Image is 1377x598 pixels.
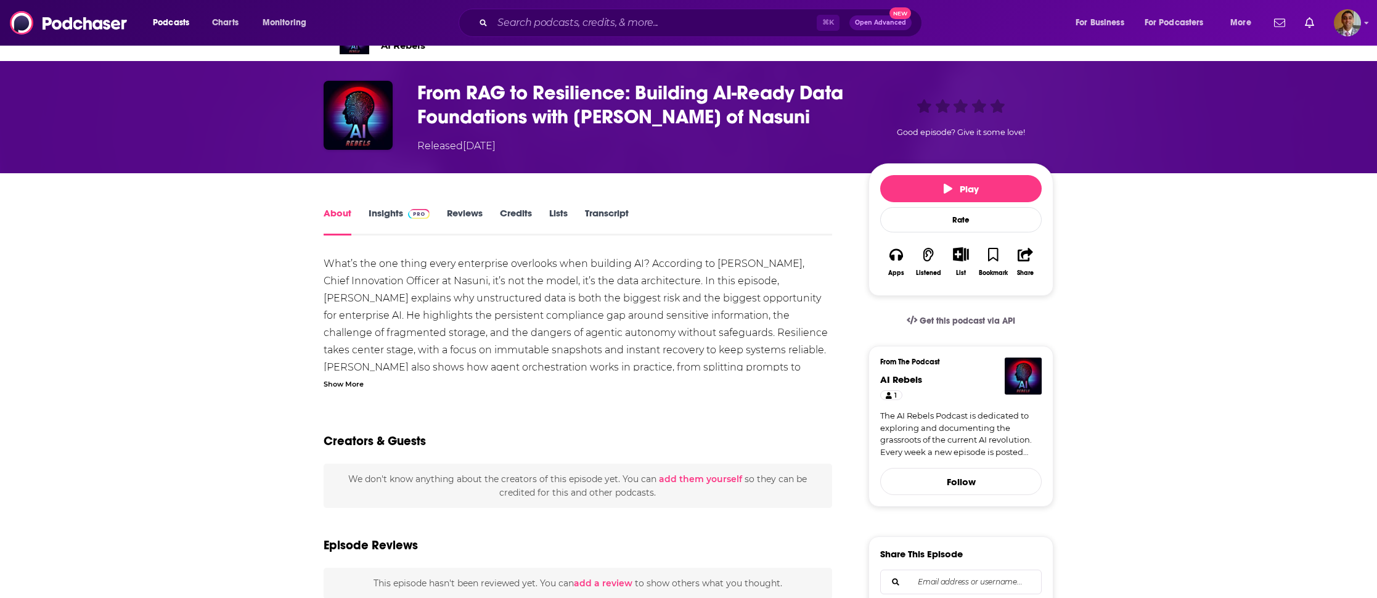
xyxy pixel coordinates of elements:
img: AI Rebels [1005,358,1042,395]
span: ⌘ K [817,15,840,31]
a: AI Rebels [880,374,922,385]
button: add them yourself [659,474,742,484]
div: What’s the one thing every enterprise overlooks when building AI? According to [PERSON_NAME], Chi... [324,255,832,480]
div: Share [1017,269,1034,277]
a: Credits [500,207,532,236]
a: InsightsPodchaser Pro [369,207,430,236]
button: add a review [574,576,632,590]
a: Show notifications dropdown [1269,12,1290,33]
h2: Creators & Guests [324,433,426,449]
a: The AI Rebels Podcast is dedicated to exploring and documenting the grassroots of the current AI ... [880,410,1042,458]
span: Play [944,183,979,195]
a: About [324,207,351,236]
div: Rate [880,207,1042,232]
a: Lists [549,207,568,236]
a: Charts [204,13,246,33]
div: Released [DATE] [417,139,496,154]
button: Show profile menu [1334,9,1361,36]
h3: Share This Episode [880,548,963,560]
button: open menu [1067,13,1140,33]
div: Show More ButtonList [945,239,977,284]
button: Share [1010,239,1042,284]
span: Charts [212,14,239,31]
span: We don't know anything about the creators of this episode yet . You can so they can be credited f... [348,473,807,498]
img: From RAG to Resilience: Building AI-Ready Data Foundations with Jim Liddle of Nasuni [324,81,393,150]
button: open menu [254,13,322,33]
h1: From RAG to Resilience: Building AI-Ready Data Foundations with Jim Liddle of Nasuni [417,81,849,129]
input: Email address or username... [891,570,1031,594]
div: Listened [916,269,941,277]
a: Transcript [585,207,629,236]
button: Show More Button [948,247,973,261]
input: Search podcasts, credits, & more... [492,13,817,33]
span: Logged in as simaulakh21 [1334,9,1361,36]
span: Monitoring [263,14,306,31]
img: Podchaser - Follow, Share and Rate Podcasts [10,11,128,35]
div: List [956,269,966,277]
span: Get this podcast via API [920,316,1015,326]
button: Play [880,175,1042,202]
span: 1 [894,390,897,402]
span: New [889,7,912,19]
button: Follow [880,468,1042,495]
span: Open Advanced [855,20,906,26]
button: open menu [1222,13,1267,33]
h3: From The Podcast [880,358,1032,366]
span: For Podcasters [1145,14,1204,31]
button: Open AdvancedNew [849,15,912,30]
span: Podcasts [153,14,189,31]
a: Get this podcast via API [897,306,1025,336]
img: User Profile [1334,9,1361,36]
span: More [1230,14,1251,31]
span: This episode hasn't been reviewed yet. You can to show others what you thought. [374,578,782,589]
a: 1 [880,390,902,400]
button: Bookmark [977,239,1009,284]
button: Listened [912,239,944,284]
span: Good episode? Give it some love! [897,128,1025,137]
a: Show notifications dropdown [1300,12,1319,33]
img: Podchaser Pro [408,209,430,219]
div: Search podcasts, credits, & more... [470,9,934,37]
button: open menu [144,13,205,33]
h3: Episode Reviews [324,538,418,553]
div: Search followers [880,570,1042,594]
a: Reviews [447,207,483,236]
div: Bookmark [979,269,1008,277]
span: For Business [1076,14,1124,31]
button: open menu [1137,13,1222,33]
button: Apps [880,239,912,284]
div: Apps [888,269,904,277]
